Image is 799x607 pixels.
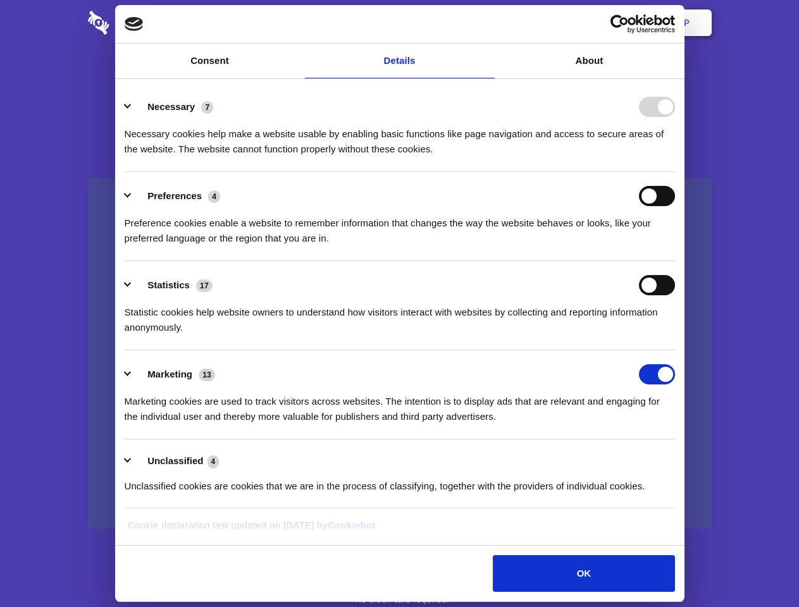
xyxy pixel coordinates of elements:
a: Pricing [371,3,426,42]
span: 13 [199,369,215,381]
button: OK [493,555,674,592]
div: Cookie declaration last updated on [DATE] by [118,518,681,543]
button: Marketing (13) [125,364,223,384]
button: Necessary (7) [125,97,221,117]
div: Preference cookies enable a website to remember information that changes the way the website beha... [125,206,675,246]
a: Login [574,3,629,42]
div: Statistic cookies help website owners to understand how visitors interact with websites by collec... [125,295,675,335]
img: logo-wordmark-white-trans-d4663122ce5f474addd5e946df7df03e33cb6a1c49d2221995e7729f52c070b2.svg [88,11,196,35]
a: About [495,44,684,78]
h1: Eliminate Slack Data Loss. [88,57,712,102]
div: Unclassified cookies are cookies that we are in the process of classifying, together with the pro... [125,469,675,494]
a: Details [305,44,495,78]
span: 4 [207,455,220,468]
label: Necessary [147,101,195,112]
span: 4 [208,190,220,203]
a: Cookiebot [328,520,376,530]
a: Contact [513,3,571,42]
a: Consent [115,44,305,78]
a: Usercentrics Cookiebot - opens in a new window [564,15,675,34]
a: Wistia video thumbnail [88,178,712,529]
button: Unclassified (4) [125,453,227,469]
span: 17 [196,279,213,292]
h4: Auto-redaction of sensitive data, encrypted data sharing and self-destructing private chats. Shar... [88,115,712,157]
label: Marketing [147,369,192,379]
img: logo [125,17,144,31]
span: 7 [201,101,213,114]
label: Statistics [147,279,190,290]
iframe: Drift Widget Chat Controller [736,544,784,592]
div: Necessary cookies help make a website usable by enabling basic functions like page navigation and... [125,117,675,157]
div: Marketing cookies are used to track visitors across websites. The intention is to display ads tha... [125,384,675,424]
button: Statistics (17) [125,275,221,295]
button: Preferences (4) [125,186,228,206]
label: Preferences [147,190,202,201]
